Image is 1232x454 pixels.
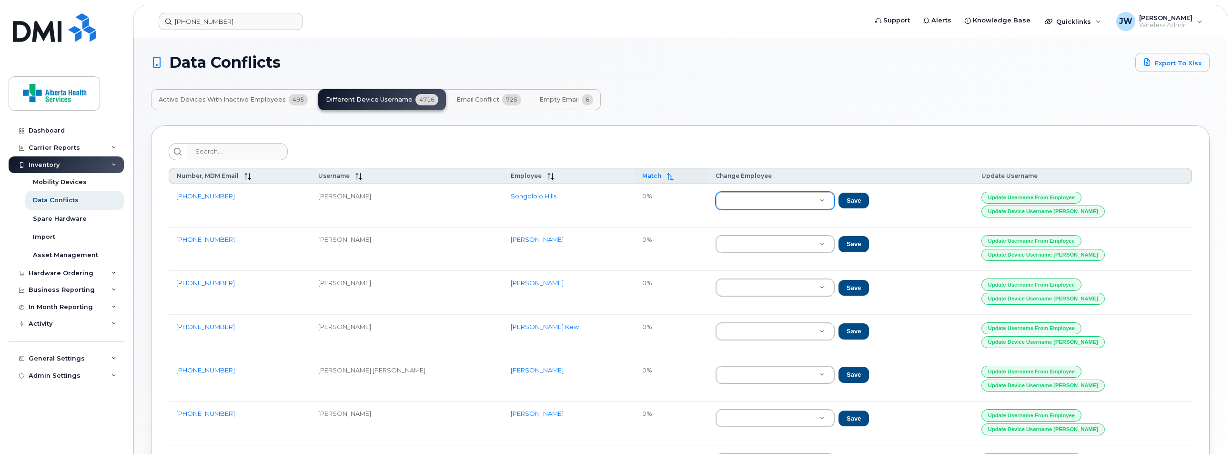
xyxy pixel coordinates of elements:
[311,315,504,358] td: [PERSON_NAME]
[635,184,708,227] td: 0%
[511,279,564,287] a: [PERSON_NAME]
[981,192,1081,204] button: Update Username from Employee
[635,315,708,358] td: 0%
[981,293,1105,305] button: Update Device Username [PERSON_NAME]
[981,322,1081,334] button: Update Username from Employee
[635,271,708,314] td: 0%
[456,96,499,103] span: Email Conflict
[838,367,869,383] button: Save
[838,280,869,296] button: Save
[838,193,869,209] button: Save
[511,410,564,417] a: [PERSON_NAME]
[311,402,504,445] td: [PERSON_NAME]
[318,172,350,179] span: Username
[176,279,235,287] a: [PHONE_NUMBER]
[981,249,1105,261] button: Update Device Username [PERSON_NAME]
[635,402,708,445] td: 0%
[981,206,1105,217] button: Update Device Username [PERSON_NAME]
[311,358,504,402] td: [PERSON_NAME] [PERSON_NAME]
[981,235,1081,247] button: Update Username from Employee
[981,423,1105,435] button: Update Device Username [PERSON_NAME]
[511,192,556,200] a: Songololo Hills
[838,323,869,340] button: Save
[716,172,772,179] span: Change Employee
[187,143,288,160] input: Search...
[635,358,708,402] td: 0%
[159,96,286,103] span: Active Devices with Inactive Employees
[311,184,504,227] td: [PERSON_NAME]
[176,192,235,200] a: [PHONE_NUMBER]
[539,96,579,103] span: Empty Email
[176,366,235,374] a: [PHONE_NUMBER]
[502,94,521,105] span: 725
[311,227,504,271] td: [PERSON_NAME]
[511,323,579,330] a: [PERSON_NAME] Kew
[511,172,542,179] span: Employee
[981,336,1105,348] button: Update Device Username [PERSON_NAME]
[642,172,661,179] span: Match
[311,271,504,314] td: [PERSON_NAME]
[635,227,708,271] td: 0%
[176,236,235,243] a: [PHONE_NUMBER]
[838,411,869,427] button: Save
[981,409,1081,421] button: Update Username from Employee
[289,94,308,105] span: 495
[169,55,281,70] span: Data Conflicts
[511,366,564,374] a: [PERSON_NAME]
[582,94,593,105] span: 6
[176,323,235,330] a: [PHONE_NUMBER]
[838,236,869,252] button: Save
[511,236,564,243] a: [PERSON_NAME]
[981,172,1038,179] span: Update Username
[981,380,1105,392] button: Update Device Username [PERSON_NAME]
[1135,53,1210,72] a: Export to Xlsx
[981,279,1081,290] button: Update Username from Employee
[176,410,235,417] a: [PHONE_NUMBER]
[177,172,239,179] span: Number, MDM Email
[981,366,1081,378] button: Update Username from Employee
